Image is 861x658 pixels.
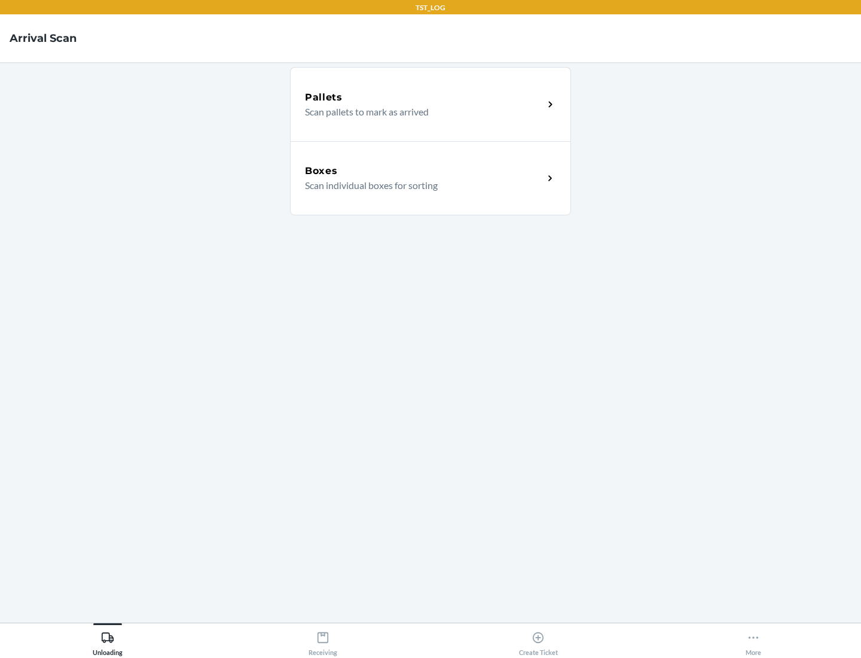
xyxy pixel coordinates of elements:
div: Create Ticket [519,626,558,656]
h4: Arrival Scan [10,31,77,46]
p: Scan individual boxes for sorting [305,178,534,193]
button: Create Ticket [430,623,646,656]
button: More [646,623,861,656]
h5: Pallets [305,90,343,105]
h5: Boxes [305,164,338,178]
p: TST_LOG [416,2,445,13]
div: More [746,626,761,656]
a: BoxesScan individual boxes for sorting [290,141,571,215]
p: Scan pallets to mark as arrived [305,105,534,119]
div: Receiving [309,626,337,656]
a: PalletsScan pallets to mark as arrived [290,67,571,141]
button: Receiving [215,623,430,656]
div: Unloading [93,626,123,656]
